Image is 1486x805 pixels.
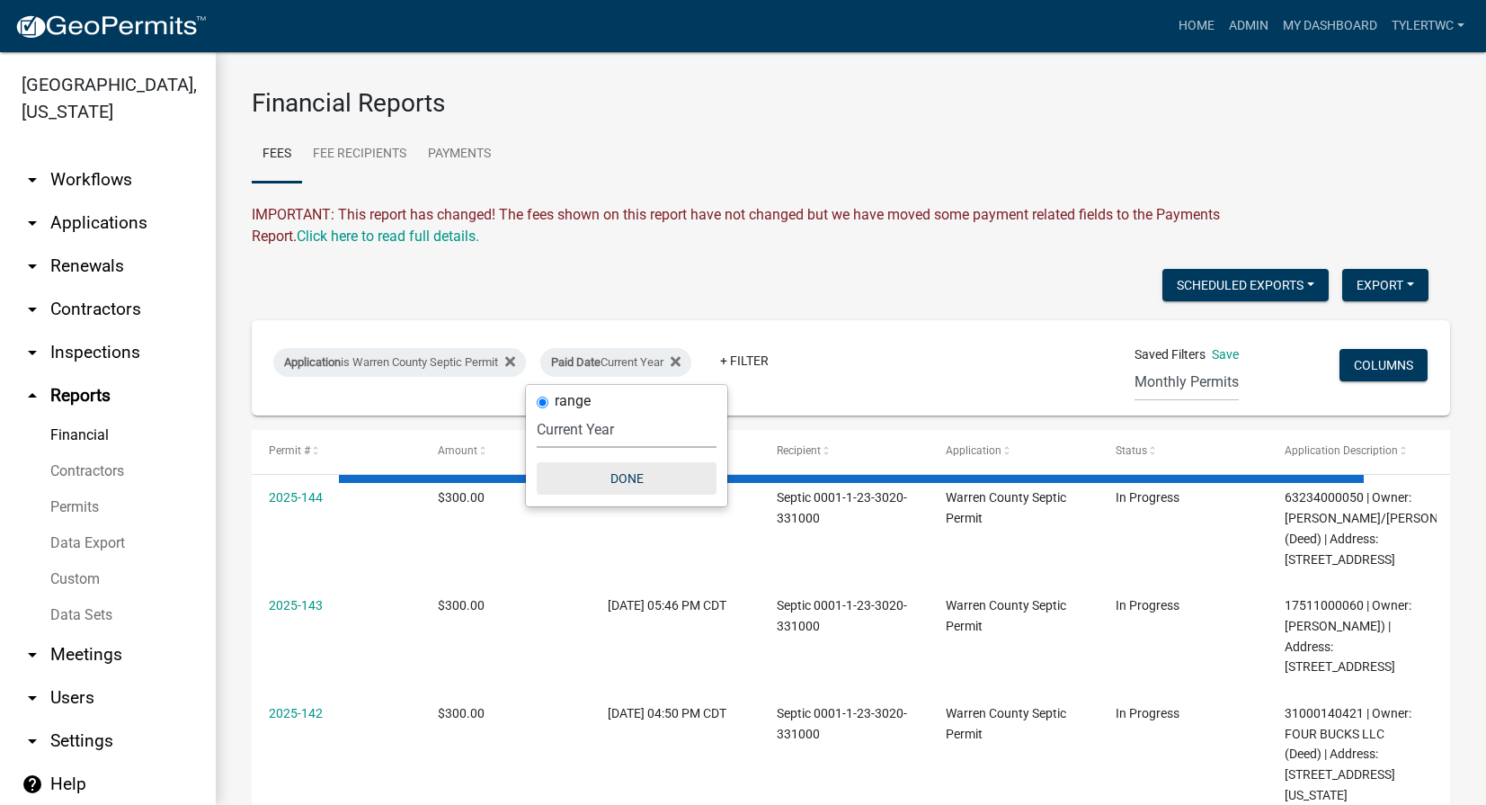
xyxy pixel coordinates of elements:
[22,169,43,191] i: arrow_drop_down
[1268,430,1437,473] datatable-header-cell: Application Description
[946,490,1066,525] span: Warren County Septic Permit
[1222,9,1276,43] a: Admin
[438,490,485,505] span: $300.00
[1285,490,1482,566] span: 63234000050 | Owner: ELKIN, RICK L/CATHIE S (Deed) | Address: 1986 S ORILLA RD
[252,430,421,473] datatable-header-cell: Permit #
[777,490,907,525] span: Septic 0001-1-23-3020-331000
[1276,9,1384,43] a: My Dashboard
[1116,444,1147,457] span: Status
[269,598,323,613] a: 2025-143
[537,462,716,495] button: Done
[22,212,43,234] i: arrow_drop_down
[1116,598,1179,613] span: In Progress
[555,394,591,408] label: range
[1384,9,1472,43] a: TylerTWC
[946,598,1066,633] span: Warren County Septic Permit
[269,706,323,720] a: 2025-142
[777,598,907,633] span: Septic 0001-1-23-3020-331000
[22,774,43,795] i: help
[22,644,43,666] i: arrow_drop_down
[22,730,43,752] i: arrow_drop_down
[1135,345,1206,364] span: Saved Filters
[706,344,783,377] a: + Filter
[1285,444,1398,457] span: Application Description
[1171,9,1222,43] a: Home
[946,444,1001,457] span: Application
[438,444,477,457] span: Amount
[1285,598,1411,674] span: 17511000060 | Owner: WOLVER, JENNIFER (Deed) | Address: 13573 169TH LN
[421,430,590,473] datatable-header-cell: Amount
[540,348,691,377] div: Current Year
[777,444,821,457] span: Recipient
[22,687,43,709] i: arrow_drop_down
[1116,490,1179,505] span: In Progress
[284,355,341,369] span: Application
[1098,430,1267,473] datatable-header-cell: Status
[1285,706,1411,802] span: 31000140421 | Owner: FOUR BUCKS LLC (Deed) | Address: 11480 NEVADA ST
[760,430,929,473] datatable-header-cell: Recipient
[1339,349,1428,381] button: Columns
[608,595,743,616] div: [DATE] 05:46 PM CDT
[22,342,43,363] i: arrow_drop_down
[22,385,43,407] i: arrow_drop_up
[22,299,43,320] i: arrow_drop_down
[1342,269,1428,301] button: Export
[273,348,526,377] div: is Warren County Septic Permit
[1162,269,1329,301] button: Scheduled Exports
[551,355,601,369] span: Paid Date
[1212,347,1239,362] a: Save
[777,706,907,741] span: Septic 0001-1-23-3020-331000
[269,490,323,505] a: 2025-144
[438,706,485,720] span: $300.00
[302,126,417,183] a: Fee Recipients
[929,430,1098,473] datatable-header-cell: Application
[252,204,1450,247] div: IMPORTANT: This report has changed! The fees shown on this report have not changed but we have mo...
[608,703,743,724] div: [DATE] 04:50 PM CDT
[417,126,502,183] a: Payments
[438,598,485,613] span: $300.00
[252,88,1450,119] h3: Financial Reports
[1116,706,1179,720] span: In Progress
[252,126,302,183] a: Fees
[22,255,43,277] i: arrow_drop_down
[297,228,479,245] wm-modal-confirm: Upcoming Changes to Daily Fees Report
[269,444,310,457] span: Permit #
[946,706,1066,741] span: Warren County Septic Permit
[297,228,479,245] a: Click here to read full details.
